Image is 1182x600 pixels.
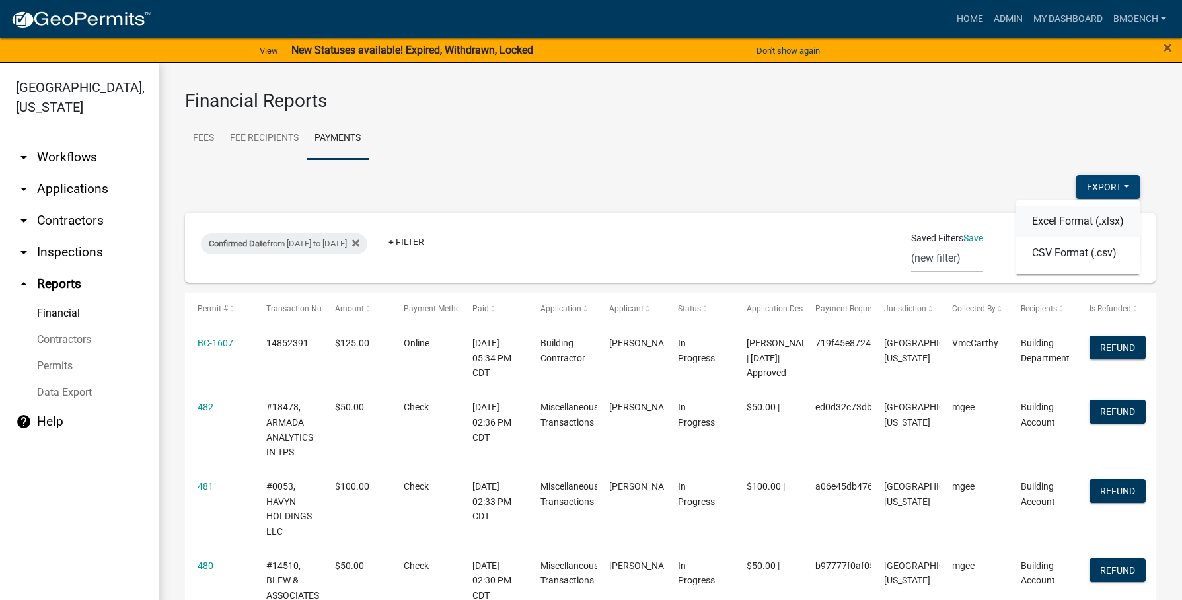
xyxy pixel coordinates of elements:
a: 482 [198,402,213,412]
span: In Progress [678,481,715,507]
a: 481 [198,481,213,492]
datatable-header-cell: Permit # [185,293,254,325]
span: #0053, HAVYN HOLDINGS LLC [266,481,312,537]
span: In Progress [678,338,715,363]
a: bmoench [1108,7,1171,32]
button: Refund [1090,336,1146,359]
span: Paid [472,304,489,313]
span: Porter County, Indiana [884,402,975,428]
span: Is Refunded [1090,304,1131,313]
span: Monica Gee [609,481,680,492]
div: [DATE] 02:33 PM CDT [472,479,515,524]
span: Online [404,338,429,348]
datatable-header-cell: Payment Method [391,293,460,325]
wm-modal-confirm: Refund Payment [1090,407,1146,418]
span: Applicant [609,304,644,313]
button: Export [1076,175,1140,199]
span: In Progress [678,560,715,586]
div: [DATE] 02:36 PM CDT [472,400,515,445]
a: Payments [307,118,369,160]
span: Miscellaneous Transactions [540,402,599,428]
span: $50.00 [335,560,364,571]
i: help [16,414,32,430]
span: Saved Filters [911,231,963,245]
div: [DATE] 05:34 PM CDT [472,336,515,381]
span: Building Account [1021,560,1055,586]
span: Monica Gee [609,560,680,571]
span: Vernon E. McCarthy [609,338,680,348]
span: $50.00 | [747,402,780,412]
span: Transaction Number [266,304,340,313]
span: Payment Request ID [815,304,887,313]
span: Jurisdiction [884,304,926,313]
span: Porter County, Indiana [884,560,975,586]
span: Porter County, Indiana [884,481,975,507]
span: $125.00 [335,338,369,348]
a: 480 [198,560,213,571]
span: Application Description [747,304,830,313]
datatable-header-cell: Recipients [1008,293,1077,325]
datatable-header-cell: Application [528,293,597,325]
span: Payment Method [404,304,465,313]
datatable-header-cell: Paid [459,293,528,325]
span: ed0d32c73db3415cb12b0e74592f9f75 [815,402,978,412]
span: 14852391 [266,338,309,348]
span: $100.00 [335,481,369,492]
span: Permit # [198,304,228,313]
a: My Dashboard [1028,7,1108,32]
span: $50.00 [335,402,364,412]
i: arrow_drop_down [16,244,32,260]
span: Vernon McCarthy | 08/20/2025| Approved [747,338,817,379]
span: VmcCarthy [952,338,998,348]
a: Fees [185,118,222,160]
span: mgee [952,481,975,492]
datatable-header-cell: Payment Request ID [803,293,871,325]
a: Home [951,7,988,32]
wm-modal-confirm: Refund Payment [1090,566,1146,576]
button: Excel Format (.xlsx) [1016,206,1140,237]
span: Application [540,304,581,313]
i: arrow_drop_down [16,149,32,165]
span: Check [404,560,429,571]
span: b97777f0af054f57866fb5be0ecaf9ac [815,560,972,571]
h3: Financial Reports [185,90,1156,112]
span: Miscellaneous Transactions [540,481,599,507]
span: 719f45e8724c4374a47eee26984d80a2 [815,338,979,348]
span: Amount [335,304,364,313]
span: Porter County, Indiana [884,338,975,363]
wm-modal-confirm: Refund Payment [1090,486,1146,497]
datatable-header-cell: Is Refunded [1077,293,1146,325]
span: Building Department [1021,338,1070,363]
datatable-header-cell: Status [665,293,734,325]
span: Monica Gee [609,402,680,412]
datatable-header-cell: Applicant [597,293,665,325]
span: Miscellaneous Transactions [540,560,599,586]
span: a06e45db476046b98c9c119b05ebde6f [815,481,979,492]
span: mgee [952,402,975,412]
span: $50.00 | [747,560,780,571]
span: Building Account [1021,481,1055,507]
i: arrow_drop_up [16,276,32,292]
i: arrow_drop_down [16,213,32,229]
div: from [DATE] to [DATE] [201,233,367,254]
span: mgee [952,560,975,571]
a: Save [963,233,983,243]
span: Check [404,481,429,492]
a: BC-1607 [198,338,233,348]
button: CSV Format (.csv) [1016,237,1140,269]
span: $100.00 | [747,481,785,492]
span: × [1164,38,1172,57]
span: Status [678,304,701,313]
span: Recipients [1021,304,1057,313]
i: arrow_drop_down [16,181,32,197]
datatable-header-cell: Collected By [940,293,1008,325]
a: Fee Recipients [222,118,307,160]
a: Admin [988,7,1028,32]
a: View [254,40,283,61]
button: Refund [1090,479,1146,503]
datatable-header-cell: Amount [322,293,391,325]
span: Building Account [1021,402,1055,428]
datatable-header-cell: Jurisdiction [871,293,940,325]
datatable-header-cell: Application Description [734,293,803,325]
strong: New Statuses available! Expired, Withdrawn, Locked [291,44,533,56]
